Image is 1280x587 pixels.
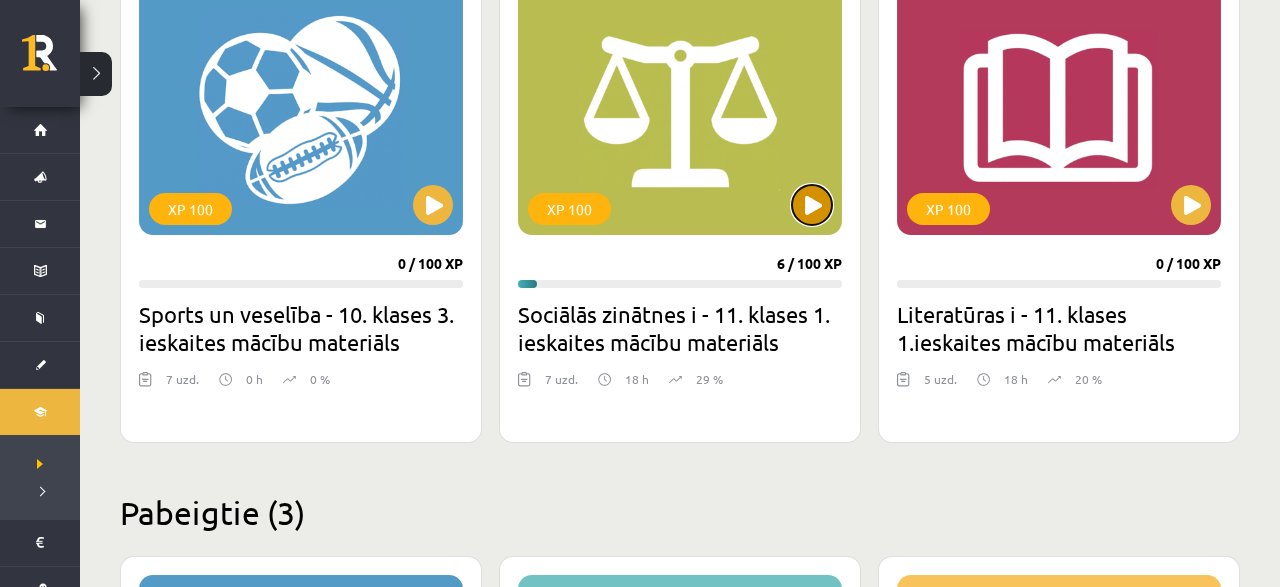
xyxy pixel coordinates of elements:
[1075,370,1102,388] p: 20 %
[166,370,199,400] div: 7 uzd.
[1004,370,1028,388] p: 18 h
[139,300,463,356] h2: Sports un veselība - 10. klases 3. ieskaites mācību materiāls
[246,370,263,388] p: 0 h
[528,193,611,225] div: XP 100
[897,300,1221,356] h2: Literatūras i - 11. klases 1.ieskaites mācību materiāls
[310,370,330,388] p: 0 %
[924,370,957,400] div: 5 uzd.
[518,300,842,356] h2: Sociālās zinātnes i - 11. klases 1. ieskaites mācību materiāls
[149,193,232,225] div: XP 100
[907,193,990,225] div: XP 100
[696,370,723,388] p: 29 %
[22,35,80,85] a: Rīgas 1. Tālmācības vidusskola
[120,493,1240,532] h2: Pabeigtie (3)
[625,370,649,388] p: 18 h
[545,370,578,400] div: 7 uzd.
